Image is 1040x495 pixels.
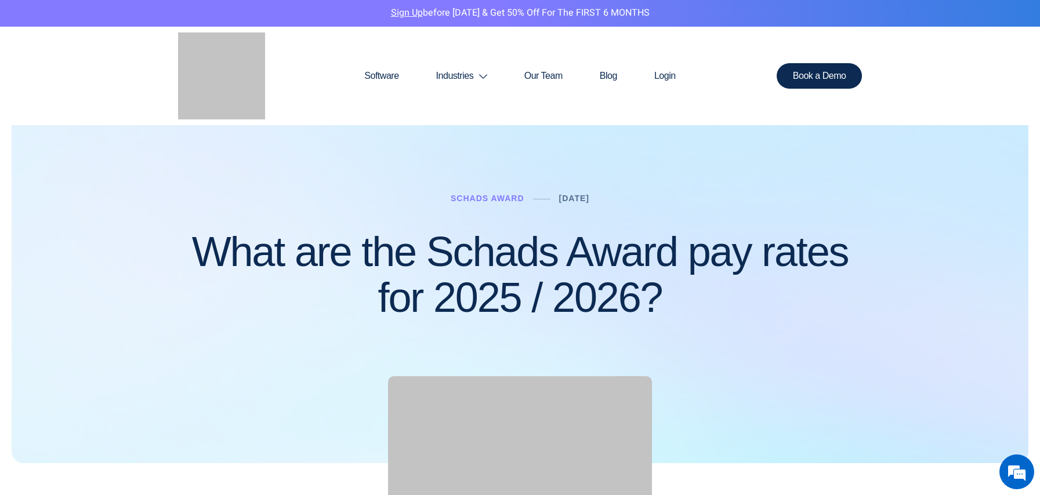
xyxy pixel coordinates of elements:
a: Schads Award [451,194,524,203]
a: Book a Demo [777,63,863,89]
a: Our Team [506,48,581,104]
a: [DATE] [559,194,589,203]
a: Software [346,48,417,104]
a: Sign Up [391,6,423,20]
a: Industries [418,48,506,104]
a: Blog [581,48,636,104]
p: before [DATE] & Get 50% Off for the FIRST 6 MONTHS [9,6,1031,21]
a: Login [636,48,694,104]
span: Book a Demo [793,71,846,81]
h1: What are the Schads Award pay rates for 2025 / 2026? [178,229,863,321]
